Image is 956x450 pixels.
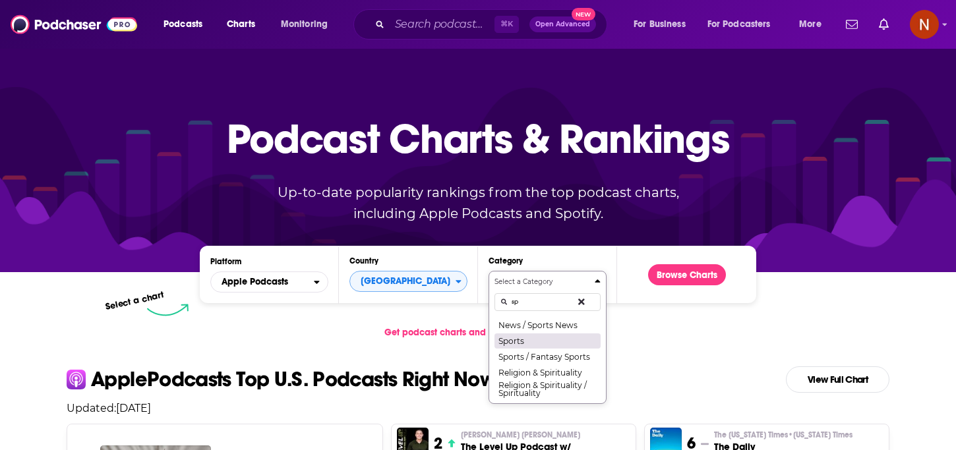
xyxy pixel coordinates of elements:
[11,12,137,37] img: Podchaser - Follow, Share and Rate Podcasts
[91,369,495,390] p: Apple Podcasts Top U.S. Podcasts Right Now
[210,271,328,293] button: open menu
[210,271,328,293] h2: Platforms
[227,15,255,34] span: Charts
[494,16,519,33] span: ⌘ K
[461,430,630,440] p: Paul Alex Espinoza
[494,349,601,364] button: Sports / Fantasy Sports
[841,13,863,36] a: Show notifications dropdown
[272,14,345,35] button: open menu
[910,10,939,39] button: Show profile menu
[67,370,86,389] img: apple Icon
[349,271,467,292] button: Countries
[634,15,686,34] span: For Business
[56,402,900,414] p: Updated: [DATE]
[222,277,288,287] span: Apple Podcasts
[494,293,601,311] input: Search Categories...
[714,430,852,440] p: The New York Times • New York Times
[790,14,838,35] button: open menu
[788,430,852,439] span: • [US_STATE] Times
[384,327,558,338] span: Get podcast charts and rankings via API
[350,270,456,293] span: [GEOGRAPHIC_DATA]
[786,366,889,393] a: View Full Chart
[281,15,328,34] span: Monitoring
[494,333,601,349] button: Sports
[147,304,189,316] img: select arrow
[910,10,939,39] img: User Profile
[572,8,595,20] span: New
[494,380,601,398] button: Religion & Spirituality / Spirituality
[489,271,607,404] button: Categories
[648,264,726,285] button: Browse Charts
[529,16,596,32] button: Open AdvancedNew
[699,14,790,35] button: open menu
[390,14,494,35] input: Search podcasts, credits, & more...
[535,21,590,28] span: Open Advanced
[624,14,702,35] button: open menu
[494,317,601,333] button: News / Sports News
[874,13,894,36] a: Show notifications dropdown
[799,15,822,34] span: More
[910,10,939,39] span: Logged in as AdelNBM
[494,364,601,380] button: Religion & Spirituality
[104,289,165,312] p: Select a chart
[227,96,730,181] p: Podcast Charts & Rankings
[366,9,620,40] div: Search podcasts, credits, & more...
[494,279,589,285] h4: Select a Category
[218,14,263,35] a: Charts
[707,15,771,34] span: For Podcasters
[164,15,202,34] span: Podcasts
[461,430,580,440] span: [PERSON_NAME] [PERSON_NAME]
[251,182,705,224] p: Up-to-date popularity rankings from the top podcast charts, including Apple Podcasts and Spotify.
[374,316,582,349] a: Get podcast charts and rankings via API
[714,430,852,440] span: The [US_STATE] Times
[154,14,220,35] button: open menu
